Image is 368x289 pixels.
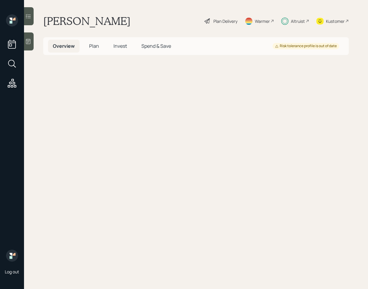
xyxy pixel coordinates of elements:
div: Log out [5,269,19,275]
div: Plan Delivery [213,18,237,24]
img: retirable_logo.png [6,250,18,262]
div: Risk tolerance profile is out of date [275,44,337,49]
h1: [PERSON_NAME] [43,14,131,28]
span: Invest [113,43,127,49]
div: Altruist [291,18,305,24]
span: Plan [89,43,99,49]
span: Spend & Save [141,43,171,49]
span: Overview [53,43,75,49]
div: Kustomer [326,18,345,24]
div: Warmer [255,18,270,24]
